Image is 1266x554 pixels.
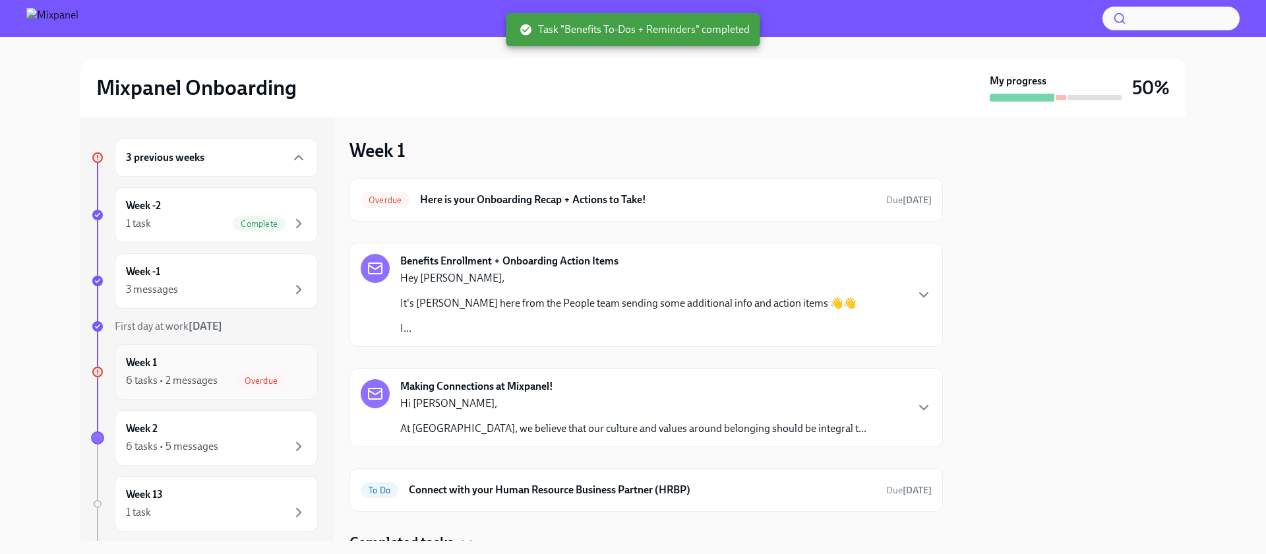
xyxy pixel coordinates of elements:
h6: Week -1 [126,264,160,279]
h6: Here is your Onboarding Recap + Actions to Take! [420,193,876,207]
strong: [DATE] [189,320,222,332]
span: Overdue [361,195,409,205]
h2: Mixpanel Onboarding [96,75,297,101]
div: 3 previous weeks [115,138,318,177]
h3: 50% [1132,76,1170,100]
div: 1 task [126,505,151,520]
span: Task "Benefits To-Dos + Reminders" completed [520,22,750,37]
span: August 8th, 2025 09:00 [886,194,932,206]
span: Complete [233,219,286,229]
div: 6 tasks • 2 messages [126,373,218,388]
h6: Week -2 [126,199,161,213]
p: Hey [PERSON_NAME], [400,271,857,286]
p: It's [PERSON_NAME] here from the People team sending some additional info and action items 👋👋 [400,296,857,311]
div: 3 messages [126,282,178,297]
a: Week 26 tasks • 5 messages [91,410,318,466]
strong: [DATE] [903,195,932,206]
a: Week -13 messages [91,253,318,309]
span: Overdue [237,376,286,386]
p: At [GEOGRAPHIC_DATA], we believe that our culture and values around belonging should be integral ... [400,421,866,436]
h3: Week 1 [349,138,406,162]
strong: [DATE] [903,485,932,496]
span: To Do [361,485,398,495]
span: Due [886,485,932,496]
img: Mixpanel [26,8,78,29]
span: August 12th, 2025 12:00 [886,484,932,497]
a: OverdueHere is your Onboarding Recap + Actions to Take!Due[DATE] [361,189,932,210]
h6: Week 2 [126,421,158,436]
p: I... [400,321,857,336]
a: First day at work[DATE] [91,319,318,334]
span: First day at work [115,320,222,332]
a: Week 16 tasks • 2 messagesOverdue [91,344,318,400]
strong: Making Connections at Mixpanel! [400,379,553,394]
div: Completed tasks [349,533,943,553]
h6: Connect with your Human Resource Business Partner (HRBP) [409,483,876,497]
span: Due [886,195,932,206]
strong: Benefits Enrollment + Onboarding Action Items [400,254,618,268]
a: To DoConnect with your Human Resource Business Partner (HRBP)Due[DATE] [361,479,932,501]
h4: Completed tasks [349,533,454,553]
div: 1 task [126,216,151,231]
a: Week -21 taskComplete [91,187,318,243]
h6: Week 13 [126,487,163,502]
a: Week 131 task [91,476,318,532]
h6: 3 previous weeks [126,150,204,165]
h6: Week 1 [126,355,157,370]
strong: My progress [990,74,1046,88]
div: 6 tasks • 5 messages [126,439,218,454]
p: Hi [PERSON_NAME], [400,396,866,411]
